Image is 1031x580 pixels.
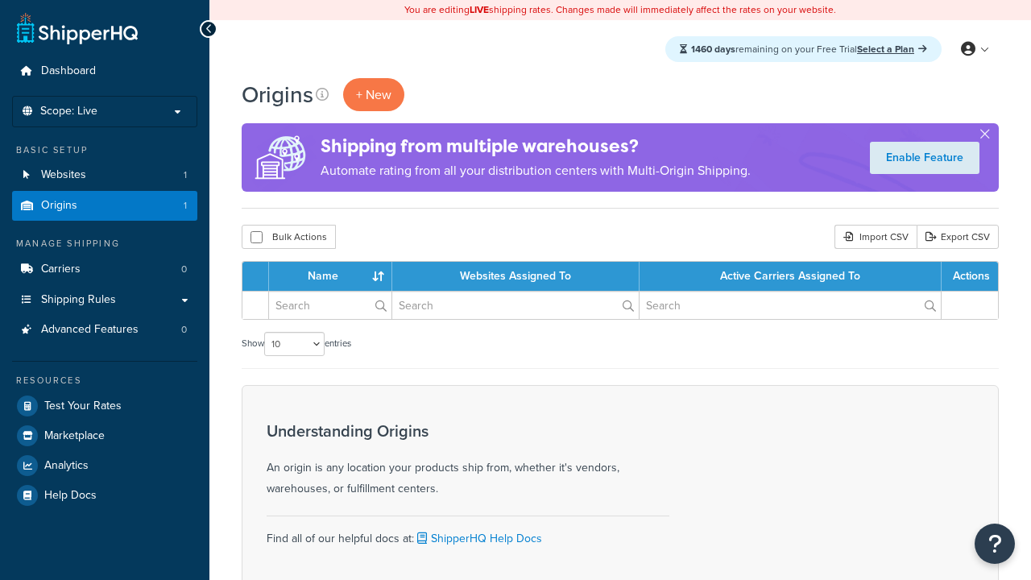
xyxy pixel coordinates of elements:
div: An origin is any location your products ship from, whether it's vendors, warehouses, or fulfillme... [267,422,669,499]
a: Carriers 0 [12,255,197,284]
span: Analytics [44,459,89,473]
span: Scope: Live [40,105,97,118]
div: Basic Setup [12,143,197,157]
a: Enable Feature [870,142,979,174]
button: Bulk Actions [242,225,336,249]
img: ad-origins-multi-dfa493678c5a35abed25fd24b4b8a3fa3505936ce257c16c00bdefe2f3200be3.png [242,123,321,192]
li: Advanced Features [12,315,197,345]
div: remaining on your Free Trial [665,36,942,62]
span: Advanced Features [41,323,139,337]
span: Shipping Rules [41,293,116,307]
span: + New [356,85,391,104]
span: Help Docs [44,489,97,503]
a: Help Docs [12,481,197,510]
th: Websites Assigned To [392,262,640,291]
span: Dashboard [41,64,96,78]
span: 0 [181,263,187,276]
a: Websites 1 [12,160,197,190]
h4: Shipping from multiple warehouses? [321,133,751,159]
th: Name [269,262,392,291]
span: Test Your Rates [44,400,122,413]
span: 1 [184,168,187,182]
a: Export CSV [917,225,999,249]
li: Carriers [12,255,197,284]
p: Automate rating from all your distribution centers with Multi-Origin Shipping. [321,159,751,182]
input: Search [269,292,391,319]
button: Open Resource Center [975,524,1015,564]
a: Analytics [12,451,197,480]
div: Resources [12,374,197,387]
th: Actions [942,262,998,291]
li: Origins [12,191,197,221]
span: Marketplace [44,429,105,443]
a: ShipperHQ Help Docs [414,530,542,547]
th: Active Carriers Assigned To [640,262,942,291]
span: Websites [41,168,86,182]
a: Test Your Rates [12,391,197,420]
div: Find all of our helpful docs at: [267,516,669,549]
span: 0 [181,323,187,337]
a: Advanced Features 0 [12,315,197,345]
input: Search [392,292,639,319]
b: LIVE [470,2,489,17]
input: Search [640,292,941,319]
span: Carriers [41,263,81,276]
a: Select a Plan [857,42,927,56]
div: Manage Shipping [12,237,197,251]
a: Dashboard [12,56,197,86]
div: Import CSV [834,225,917,249]
li: Websites [12,160,197,190]
a: + New [343,78,404,111]
a: Marketplace [12,421,197,450]
h3: Understanding Origins [267,422,669,440]
span: 1 [184,199,187,213]
a: Shipping Rules [12,285,197,315]
h1: Origins [242,79,313,110]
a: ShipperHQ Home [17,12,138,44]
span: Origins [41,199,77,213]
a: Origins 1 [12,191,197,221]
strong: 1460 days [691,42,735,56]
label: Show entries [242,332,351,356]
select: Showentries [264,332,325,356]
